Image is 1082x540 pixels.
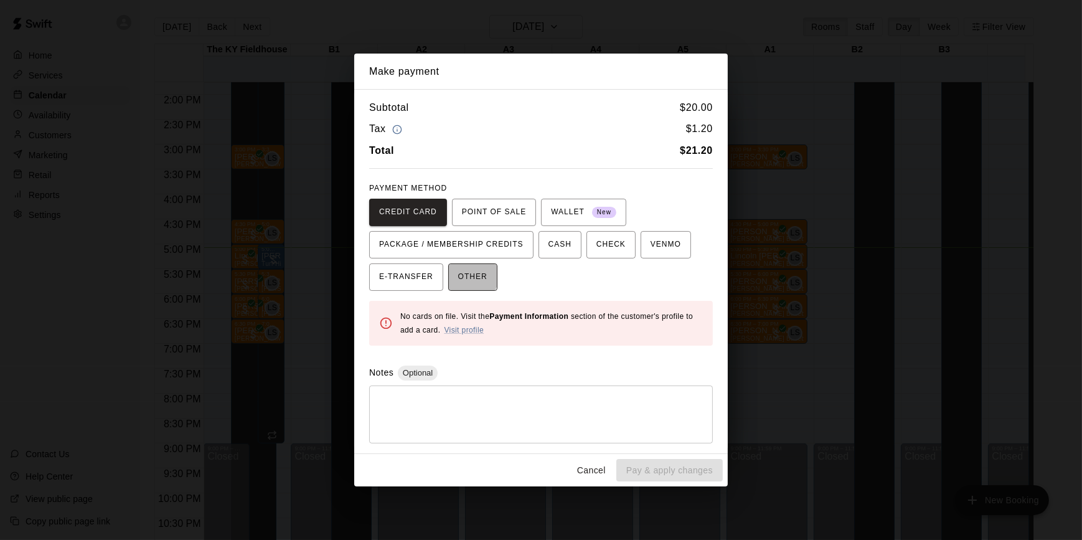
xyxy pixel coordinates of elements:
[379,202,437,222] span: CREDIT CARD
[489,312,568,321] b: Payment Information
[398,368,438,377] span: Optional
[369,367,393,377] label: Notes
[354,54,728,90] h2: Make payment
[452,199,536,226] button: POINT OF SALE
[680,145,713,156] b: $ 21.20
[369,199,447,226] button: CREDIT CARD
[448,263,497,291] button: OTHER
[541,199,626,226] button: WALLET New
[369,100,409,116] h6: Subtotal
[369,263,443,291] button: E-TRANSFER
[400,312,693,334] span: No cards on file. Visit the section of the customer's profile to add a card.
[641,231,691,258] button: VENMO
[596,235,626,255] span: CHECK
[539,231,581,258] button: CASH
[458,267,487,287] span: OTHER
[572,459,611,482] button: Cancel
[586,231,636,258] button: CHECK
[548,235,572,255] span: CASH
[369,145,394,156] b: Total
[369,231,534,258] button: PACKAGE / MEMBERSHIP CREDITS
[686,121,713,138] h6: $ 1.20
[379,267,433,287] span: E-TRANSFER
[462,202,526,222] span: POINT OF SALE
[369,121,405,138] h6: Tax
[551,202,616,222] span: WALLET
[444,326,484,334] a: Visit profile
[680,100,713,116] h6: $ 20.00
[369,184,447,192] span: PAYMENT METHOD
[379,235,524,255] span: PACKAGE / MEMBERSHIP CREDITS
[592,204,616,221] span: New
[651,235,681,255] span: VENMO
